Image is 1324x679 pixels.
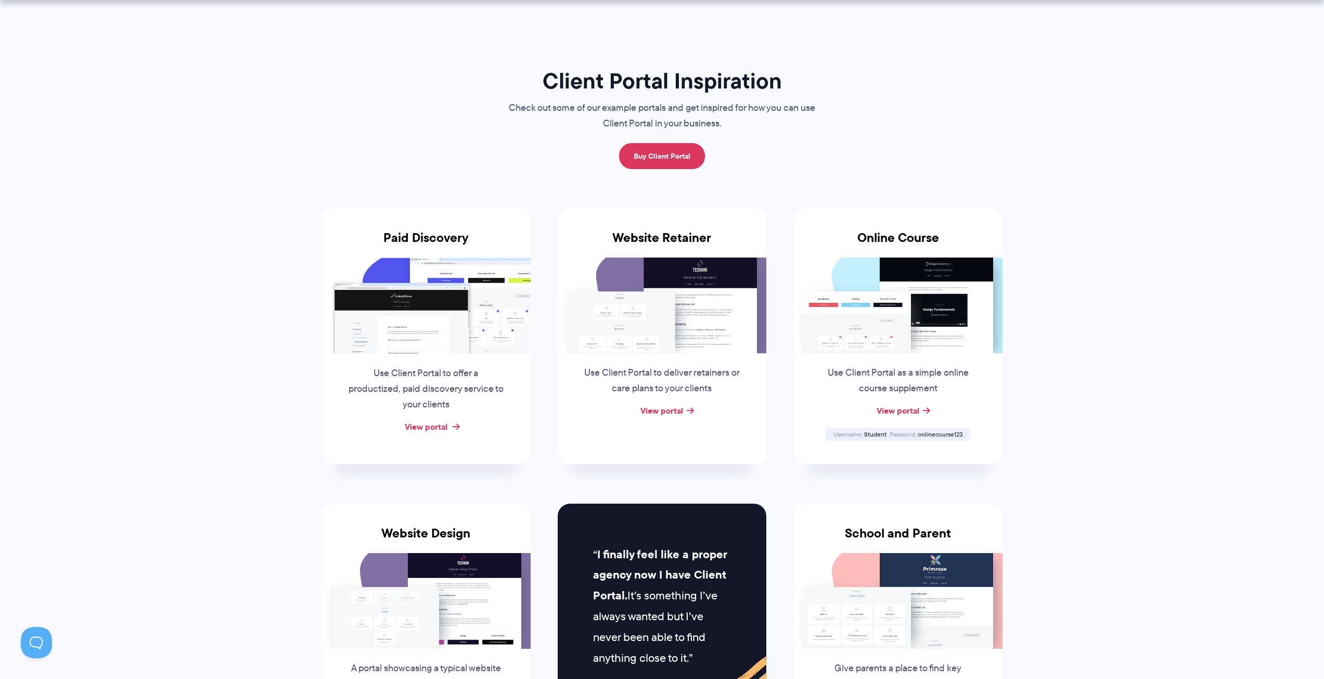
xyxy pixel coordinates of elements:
[593,544,731,669] p: It’s something I’ve always wanted but I’ve never been able to find anything close to it.
[558,230,767,258] h3: Website Retainer
[890,430,916,439] span: Password
[864,430,886,439] span: Student
[793,230,1002,258] h3: Online Course
[793,526,1002,553] h3: School and Parent
[322,526,531,553] h3: Website Design
[877,404,919,417] a: View portal
[918,430,962,439] span: onlinecourse123
[619,143,705,169] a: Buy Client Portal
[819,365,977,396] p: Use Client Portal as a simple online course supplement
[488,67,837,95] h1: Client Portal Inspiration
[593,546,727,605] strong: I finally feel like a proper agency now I have Client Portal.
[488,100,837,132] p: Check out some of our example portals and get inspired for how you can use Client Portal in your ...
[322,230,531,258] h3: Paid Discovery
[21,627,52,658] iframe: Toggle Customer Support
[347,366,505,413] p: Use Client Portal to offer a productized, paid discovery service to your clients
[583,365,741,396] p: Use Client Portal to deliver retainers or care plans to your clients
[833,430,863,439] span: Username
[405,420,447,433] a: View portal
[640,404,683,417] a: View portal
